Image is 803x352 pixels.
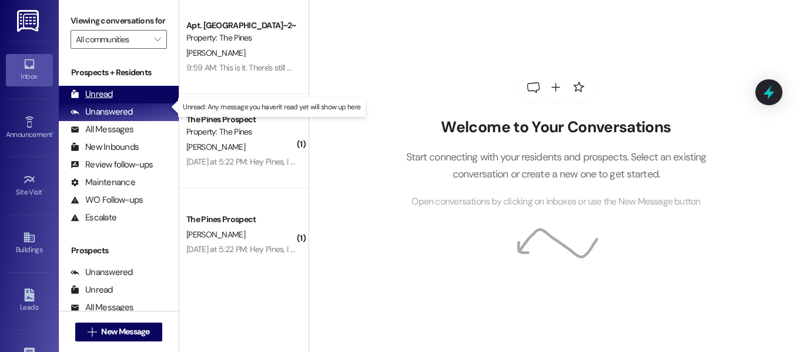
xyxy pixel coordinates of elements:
div: Prospects [59,244,179,257]
div: Review follow-ups [71,159,153,171]
div: Unanswered [71,106,133,118]
span: [PERSON_NAME] [186,48,245,58]
input: All communities [76,30,148,49]
span: • [42,186,44,195]
label: Viewing conversations for [71,12,167,30]
p: Start connecting with your residents and prospects. Select an existing conversation or create a n... [388,149,724,182]
span: [PERSON_NAME] [186,142,245,152]
div: Property: The Pines [186,32,295,44]
div: All Messages [71,123,133,136]
div: Escalate [71,212,116,224]
a: Site Visit • [6,170,53,202]
a: Inbox [6,54,53,86]
div: WO Follow-ups [71,194,143,206]
p: Unread: Any message you haven't read yet will show up here [183,102,360,112]
div: Unread [71,284,113,296]
i:  [88,327,96,337]
div: Maintenance [71,176,135,189]
button: New Message [75,323,162,341]
div: [DATE] at 5:22 PM: Hey Pines, I just paid the extra $20 for moving in early [186,156,432,167]
div: Unread [71,88,113,100]
h2: Welcome to Your Conversations [388,118,724,137]
a: Buildings [6,227,53,259]
span: [PERSON_NAME] [186,229,245,240]
div: 9:59 AM: This is it. There's still one in the hall way [186,62,350,73]
img: ResiDesk Logo [17,10,41,32]
div: Unanswered [71,266,133,279]
div: All Messages [71,301,133,314]
div: New Inbounds [71,141,139,153]
div: Prospects + Residents [59,66,179,79]
span: New Message [101,326,149,338]
div: The Pines Prospect [186,213,295,226]
a: Leads [6,285,53,317]
span: • [52,129,54,137]
div: Apt. [GEOGRAPHIC_DATA]~2~A, 1 The Pines (Women's) North [186,19,295,32]
span: Open conversations by clicking on inboxes or use the New Message button [411,195,700,209]
div: The Pines Prospect [186,113,295,126]
div: Property: The Pines [186,126,295,138]
i:  [154,35,160,44]
div: [DATE] at 5:22 PM: Hey Pines, I just paid the extra $20 for moving in early [186,244,432,254]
